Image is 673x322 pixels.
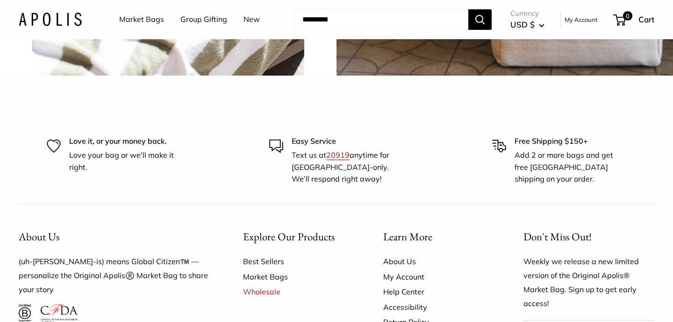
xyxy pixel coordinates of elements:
[638,14,654,24] span: Cart
[243,254,351,269] a: Best Sellers
[19,228,210,246] button: About Us
[623,11,632,21] span: 0
[19,230,59,244] span: About Us
[7,287,100,315] iframe: Sign Up via Text for Offers
[292,149,404,185] p: Text us at anytime for [GEOGRAPHIC_DATA]-only. We’ll respond right away!
[523,228,654,246] p: Don't Miss Out!
[468,9,492,30] button: Search
[243,228,351,246] button: Explore Our Products
[383,254,491,269] a: About Us
[243,269,351,284] a: Market Bags
[523,255,654,311] p: Weekly we release a new limited version of the Original Apolis® Market Bag. Sign up to get early ...
[69,149,181,173] p: Love your bag or we'll make it right.
[243,13,260,27] a: New
[515,135,627,147] p: Free Shipping $150+
[383,300,491,315] a: Accessibility
[383,228,491,246] button: Learn More
[69,135,181,147] p: Love it, or your money back.
[515,149,627,185] p: Add 2 or more bags and get free [GEOGRAPHIC_DATA] shipping on your order.
[510,7,544,20] span: Currency
[510,17,544,32] button: USD $
[614,12,654,27] a: 0 Cart
[383,284,491,299] a: Help Center
[565,14,598,25] a: My Account
[510,20,535,29] span: USD $
[243,284,351,299] a: Wholesale
[119,13,164,27] a: Market Bags
[326,150,350,160] a: 20919
[243,230,335,244] span: Explore Our Products
[295,9,468,30] input: Search...
[383,269,491,284] a: My Account
[383,230,432,244] span: Learn More
[292,135,404,147] p: Easy Service
[19,13,82,26] img: Apolis
[180,13,227,27] a: Group Gifting
[19,255,210,297] p: (uh-[PERSON_NAME]-is) means Global Citizen™️ — personalize the Original Apolis®️ Market Bag to sh...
